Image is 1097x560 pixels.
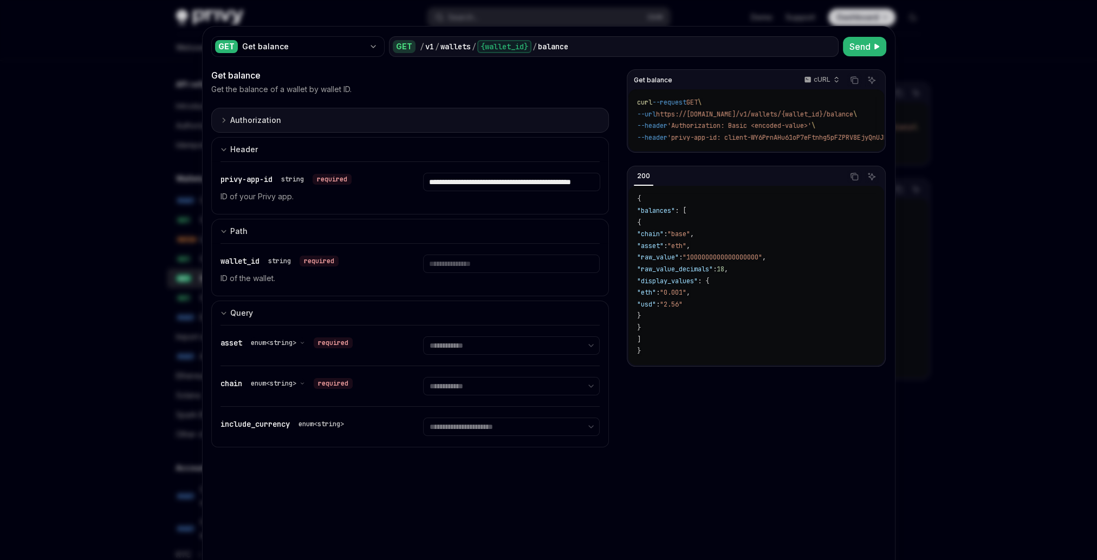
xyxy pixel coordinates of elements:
[637,335,641,344] span: ]
[637,288,656,297] span: "eth"
[847,170,861,184] button: Copy the contents from the code block
[637,194,641,203] span: {
[251,337,305,348] button: enum<string>
[220,418,348,431] div: include_currency
[300,256,339,266] div: required
[440,41,471,52] div: wallets
[812,121,815,130] span: \
[215,40,238,53] div: GET
[843,37,886,56] button: Send
[698,98,702,107] span: \
[314,337,353,348] div: required
[211,84,352,95] p: Get the balance of a wallet by wallet ID.
[690,230,694,238] span: ,
[667,133,925,142] span: 'privy-app-id: client-WY6PrnAHu61oP7eFtnhg5pFZPRV8EjyQnUJBfraLiczfZ'
[667,121,812,130] span: 'Authorization: Basic <encoded-value>'
[667,230,690,238] span: "base"
[634,170,653,183] div: 200
[230,114,281,127] div: Authorization
[393,40,416,53] div: GET
[637,206,675,215] span: "balances"
[423,377,600,395] select: Select chain
[762,253,766,262] span: ,
[220,338,242,348] span: asset
[314,378,353,389] div: required
[656,110,853,119] span: https://[DOMAIN_NAME]/v1/wallets/{wallet_id}/balance
[637,98,652,107] span: curl
[420,41,424,52] div: /
[637,110,656,119] span: --url
[220,173,352,186] div: privy-app-id
[251,378,305,389] button: enum<string>
[713,265,717,274] span: :
[637,133,667,142] span: --header
[637,121,667,130] span: --header
[220,419,290,429] span: include_currency
[435,41,439,52] div: /
[667,242,686,250] span: "eth"
[637,311,641,320] span: }
[637,265,713,274] span: "raw_value_decimals"
[637,242,664,250] span: "asset"
[251,338,296,347] span: enum<string>
[664,230,667,238] span: :
[637,253,679,262] span: "raw_value"
[242,41,365,52] div: Get balance
[847,73,861,87] button: Copy the contents from the code block
[698,277,709,285] span: : {
[220,336,353,349] div: asset
[675,206,686,215] span: : [
[230,143,258,156] div: Header
[660,288,686,297] span: "0.001"
[637,323,641,332] span: }
[220,272,397,285] p: ID of the wallet.
[660,300,683,309] span: "2.56"
[211,69,609,82] div: Get balance
[423,255,600,273] input: Enter wallet_id
[717,265,724,274] span: 18
[849,40,871,53] span: Send
[637,300,656,309] span: "usd"
[656,288,660,297] span: :
[814,75,830,84] p: cURL
[425,41,434,52] div: v1
[423,418,600,436] select: Select include_currency
[853,110,857,119] span: \
[477,40,531,53] div: {wallet_id}
[865,73,879,87] button: Ask AI
[538,41,568,52] div: balance
[656,300,660,309] span: :
[220,174,272,184] span: privy-app-id
[533,41,537,52] div: /
[230,307,253,320] div: Query
[679,253,683,262] span: :
[634,76,672,84] span: Get balance
[664,242,667,250] span: :
[211,35,385,58] button: GETGet balance
[211,301,609,325] button: Expand input section
[423,173,600,191] input: Enter privy-app-id
[637,277,698,285] span: "display_values"
[686,288,690,297] span: ,
[724,265,728,274] span: ,
[220,190,397,203] p: ID of your Privy app.
[313,174,352,185] div: required
[637,218,641,227] span: {
[652,98,686,107] span: --request
[686,98,698,107] span: GET
[798,71,844,89] button: cURL
[423,336,600,355] select: Select asset
[220,256,259,266] span: wallet_id
[220,255,339,268] div: wallet_id
[251,379,296,388] span: enum<string>
[211,137,609,161] button: Expand input section
[220,379,242,388] span: chain
[211,108,609,133] button: Expand input section
[637,230,664,238] span: "chain"
[472,41,476,52] div: /
[230,225,248,238] div: Path
[686,242,690,250] span: ,
[637,347,641,355] span: }
[865,170,879,184] button: Ask AI
[220,377,353,390] div: chain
